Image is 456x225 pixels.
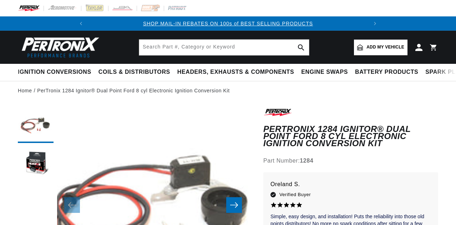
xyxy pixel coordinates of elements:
a: Add my vehicle [354,40,407,55]
span: Verified Buyer [279,191,311,199]
summary: Engine Swaps [298,64,351,81]
button: Translation missing: en.sections.announcements.previous_announcement [74,16,88,31]
summary: Battery Products [351,64,422,81]
button: Slide left [64,197,80,213]
span: Battery Products [355,68,418,76]
summary: Coils & Distributors [95,64,174,81]
span: Coils & Distributors [98,68,170,76]
a: Home [18,87,32,94]
div: 1 of 2 [88,20,368,27]
span: Engine Swaps [301,68,348,76]
nav: breadcrumbs [18,87,438,94]
input: Search Part #, Category or Keyword [139,40,309,55]
img: Pertronix [18,35,100,60]
button: Load image 2 in gallery view [18,147,54,182]
a: PerTronix 1284 Ignitor® Dual Point Ford 8 cyl Electronic Ignition Conversion Kit [37,87,229,94]
summary: Headers, Exhausts & Components [174,64,298,81]
button: Translation missing: en.sections.announcements.next_announcement [368,16,382,31]
span: Ignition Conversions [18,68,91,76]
strong: 1284 [300,158,313,164]
div: Announcement [88,20,368,27]
button: Slide right [226,197,242,213]
h1: PerTronix 1284 Ignitor® Dual Point Ford 8 cyl Electronic Ignition Conversion Kit [263,126,438,147]
summary: Ignition Conversions [18,64,95,81]
button: Load image 1 in gallery view [18,107,54,143]
span: Add my vehicle [366,44,404,51]
button: search button [293,40,309,55]
span: Headers, Exhausts & Components [177,68,294,76]
div: Part Number: [263,156,438,165]
a: SHOP MAIL-IN REBATES ON 100s of BEST SELLING PRODUCTS [143,21,313,26]
p: Oreland S. [270,179,431,189]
